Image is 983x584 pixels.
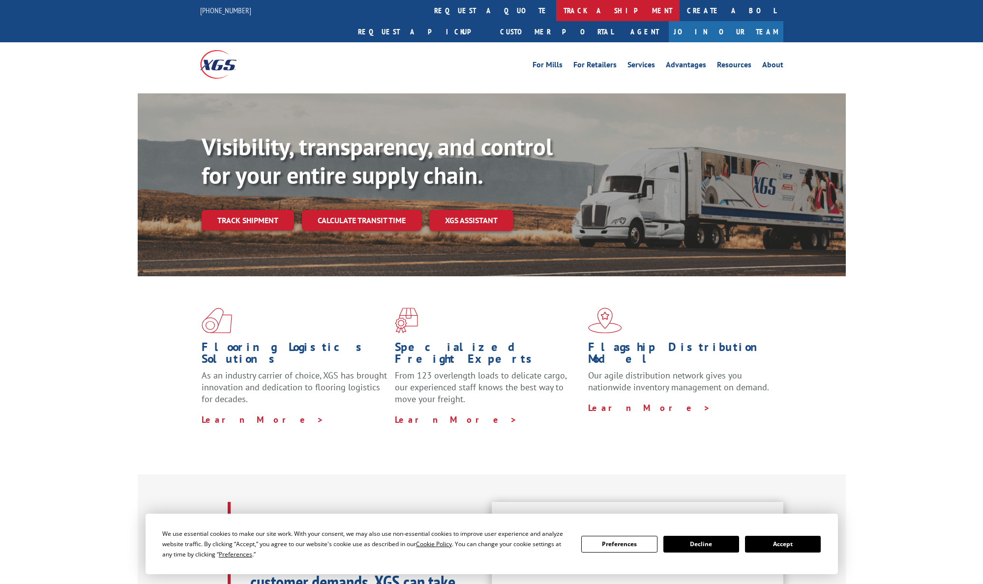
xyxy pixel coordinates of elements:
a: XGS ASSISTANT [429,210,513,231]
a: About [762,61,783,72]
div: Cookie Consent Prompt [146,514,838,574]
a: Agent [621,21,669,42]
a: [PHONE_NUMBER] [200,5,251,15]
button: Preferences [581,536,657,553]
img: xgs-icon-total-supply-chain-intelligence-red [202,308,232,333]
h1: Flagship Distribution Model [588,341,774,370]
span: As an industry carrier of choice, XGS has brought innovation and dedication to flooring logistics... [202,370,387,405]
span: Preferences [219,550,252,558]
span: Our agile distribution network gives you nationwide inventory management on demand. [588,370,769,393]
a: Learn More > [588,402,711,413]
a: Advantages [666,61,706,72]
a: Learn More > [202,414,324,425]
span: Cookie Policy [416,540,452,548]
b: Visibility, transparency, and control for your entire supply chain. [202,131,553,190]
a: Customer Portal [493,21,621,42]
a: For Retailers [573,61,617,72]
p: From 123 overlength loads to delicate cargo, our experienced staff knows the best way to move you... [395,370,581,413]
a: Resources [717,61,751,72]
button: Accept [745,536,821,553]
a: Services [627,61,655,72]
a: Track shipment [202,210,294,231]
a: Join Our Team [669,21,783,42]
div: We use essential cookies to make our site work. With your consent, we may also use non-essential ... [162,528,569,559]
h1: Flooring Logistics Solutions [202,341,387,370]
button: Decline [663,536,739,553]
img: xgs-icon-flagship-distribution-model-red [588,308,622,333]
img: xgs-icon-focused-on-flooring-red [395,308,418,333]
a: Request a pickup [351,21,493,42]
a: For Mills [533,61,563,72]
a: Calculate transit time [302,210,421,231]
h1: Specialized Freight Experts [395,341,581,370]
a: Learn More > [395,414,517,425]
